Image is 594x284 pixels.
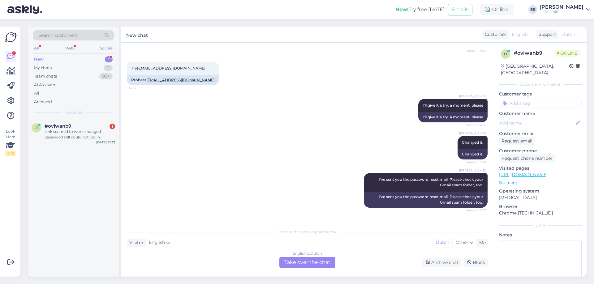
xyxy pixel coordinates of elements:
span: New chats [63,110,83,115]
span: [PERSON_NAME] [459,94,486,99]
span: English [149,239,165,246]
div: Archive chat [422,258,461,267]
div: Choose the language and reply [127,229,488,235]
div: Changed it. [458,149,488,159]
button: Emails [448,4,472,15]
span: Dutch [562,31,575,38]
div: 0 [104,65,113,71]
p: [MEDICAL_DATA] [499,194,582,201]
span: #ovlwanb9 [45,123,71,129]
div: EB [528,5,537,14]
input: Add a tag [499,99,582,108]
div: Block [463,258,488,267]
span: 13:24 [129,86,152,90]
div: All [34,90,39,96]
p: Customer tags [499,91,582,97]
p: Visited pages [499,165,582,172]
div: English to Dutch [293,251,322,256]
span: English [512,31,528,38]
div: Request email [499,137,535,145]
div: Probeer [127,75,219,85]
div: Look Here [5,129,16,156]
div: [PERSON_NAME] [540,5,583,10]
div: New [34,56,44,62]
a: [EMAIL_ADDRESS][DOMAIN_NAME] [146,78,215,82]
span: o [504,52,507,56]
span: Seen ✓ 13:26 [463,160,486,164]
span: Search customers [38,32,78,39]
span: Changed it. [462,140,483,145]
span: I've sent you the password reset mail. Please check your Gmail spam folder, too. [379,177,484,187]
a: [URL][DOMAIN_NAME] [499,172,548,177]
label: New chat [126,30,148,39]
div: Take over the chat [279,257,335,268]
div: All [33,44,40,52]
div: 1 [110,124,115,129]
span: [PERSON_NAME] [459,131,486,136]
div: Support [536,31,556,38]
span: Seen ✓ 13:23 [463,49,486,53]
div: Team chats [34,73,57,79]
div: Online [480,4,514,15]
div: Customer information [499,82,582,87]
p: Customer email [499,130,582,137]
div: HOBO hifi [540,10,583,15]
span: Seen ✓ 13:24 [463,123,486,127]
p: Chrome [TECHNICAL_ID] [499,210,582,216]
img: Askly Logo [5,32,17,43]
p: Notes [499,232,582,238]
div: [GEOGRAPHIC_DATA], [GEOGRAPHIC_DATA] [501,63,569,76]
span: Other [456,239,468,245]
div: Customer [482,31,506,38]
div: I've sent you the password reset mail. Please check your Gmail spam folder, too. [364,192,488,208]
div: Visitor [127,239,144,246]
p: See more ... [499,180,582,185]
div: Dutch [433,238,452,247]
span: o [35,125,38,130]
div: 2 / 3 [5,151,16,156]
div: [DATE] 13:33 [96,140,115,145]
span: Seen ✓ 13:27 [463,208,486,213]
p: Customer name [499,110,582,117]
div: Link seemed to work changed password still could not log in [45,129,115,140]
span: [PERSON_NAME] [459,168,486,173]
div: Me [477,239,486,246]
input: Add name [499,120,575,126]
div: AI Assistant [34,82,57,88]
div: Extra [499,223,582,228]
div: # ovlwanb9 [514,49,555,57]
div: 1 [105,56,113,62]
b: New! [395,6,409,12]
span: I'll give it a try. a moment, please [423,103,483,108]
p: Operating system [499,188,582,194]
span: Try [131,66,206,70]
div: 99+ [99,73,113,79]
p: Customer phone [499,148,582,154]
span: Online [555,50,580,57]
p: Browser [499,203,582,210]
a: [EMAIL_ADDRESS][DOMAIN_NAME] [137,66,205,70]
div: Web [64,44,75,52]
div: I'll give it a try. a moment, please [418,112,488,122]
div: Try free [DATE]: [395,6,445,13]
div: Socials [99,44,114,52]
a: [PERSON_NAME]HOBO hifi [540,5,590,15]
div: My chats [34,65,52,71]
div: Archived [34,99,52,105]
div: Request phone number [499,154,555,163]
